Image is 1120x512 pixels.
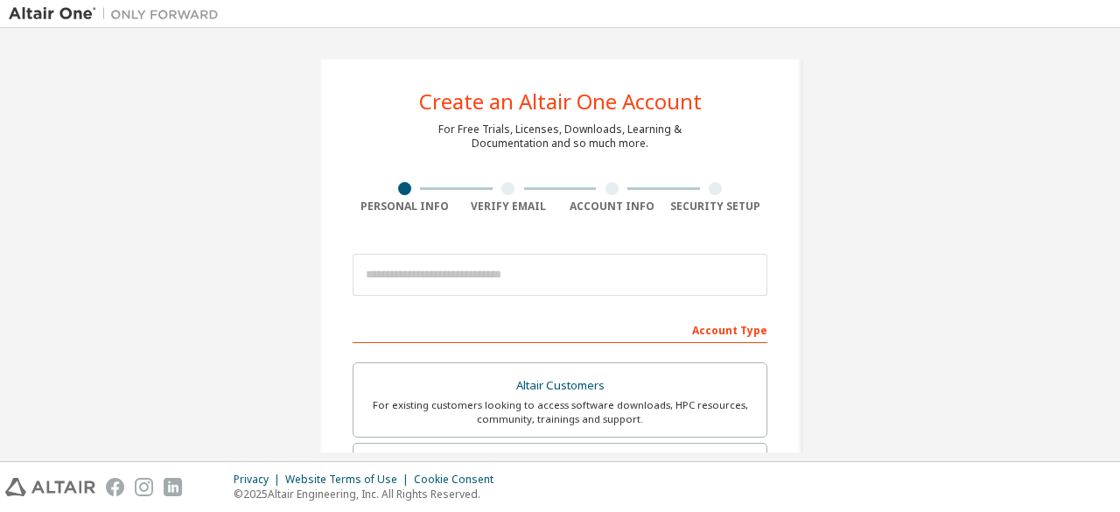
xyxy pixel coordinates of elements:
[438,123,682,151] div: For Free Trials, Licenses, Downloads, Learning & Documentation and so much more.
[664,200,768,214] div: Security Setup
[364,374,756,398] div: Altair Customers
[353,200,457,214] div: Personal Info
[135,478,153,496] img: instagram.svg
[560,200,664,214] div: Account Info
[285,473,414,487] div: Website Terms of Use
[419,91,702,112] div: Create an Altair One Account
[414,473,504,487] div: Cookie Consent
[5,478,95,496] img: altair_logo.svg
[9,5,227,23] img: Altair One
[457,200,561,214] div: Verify Email
[353,315,767,343] div: Account Type
[364,398,756,426] div: For existing customers looking to access software downloads, HPC resources, community, trainings ...
[234,487,504,501] p: © 2025 Altair Engineering, Inc. All Rights Reserved.
[234,473,285,487] div: Privacy
[106,478,124,496] img: facebook.svg
[164,478,182,496] img: linkedin.svg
